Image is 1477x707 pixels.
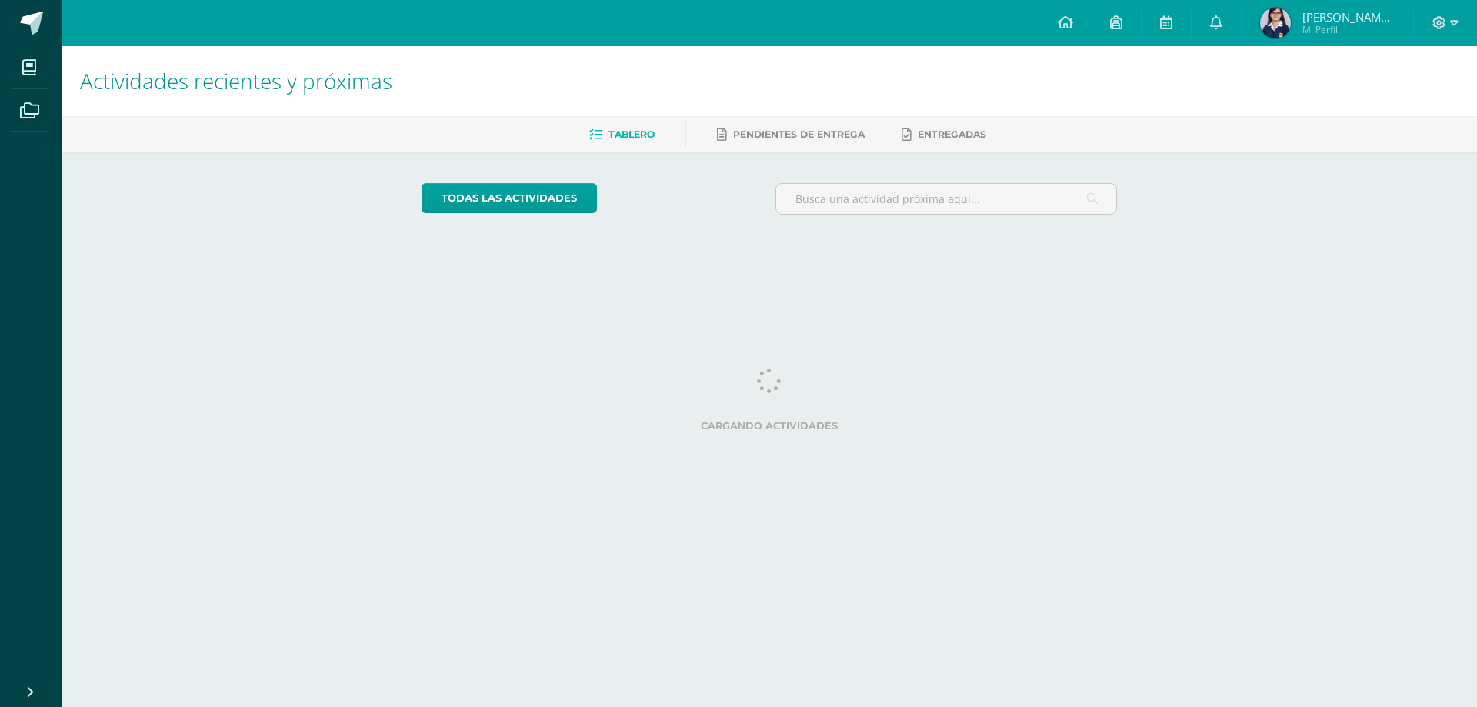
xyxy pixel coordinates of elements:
[80,66,392,95] span: Actividades recientes y próximas
[608,128,655,140] span: Tablero
[589,122,655,147] a: Tablero
[776,184,1117,214] input: Busca una actividad próxima aquí...
[422,183,597,213] a: todas las Actividades
[1260,8,1291,38] img: 4c589216f79d70e51ac5d327332eee76.png
[422,420,1118,432] label: Cargando actividades
[1302,23,1395,36] span: Mi Perfil
[918,128,986,140] span: Entregadas
[717,122,865,147] a: Pendientes de entrega
[733,128,865,140] span: Pendientes de entrega
[902,122,986,147] a: Entregadas
[1302,9,1395,25] span: [PERSON_NAME] del [PERSON_NAME]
